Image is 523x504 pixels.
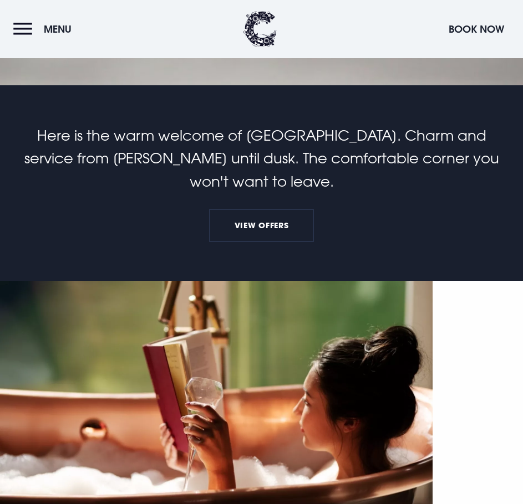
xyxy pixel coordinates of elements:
[209,209,313,242] a: View Offers
[443,17,510,41] button: Book Now
[243,11,277,47] img: Clandeboye Lodge
[13,17,77,41] button: Menu
[13,124,510,193] p: Here is the warm welcome of [GEOGRAPHIC_DATA]. Charm and service from [PERSON_NAME] until dusk. T...
[44,23,72,35] span: Menu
